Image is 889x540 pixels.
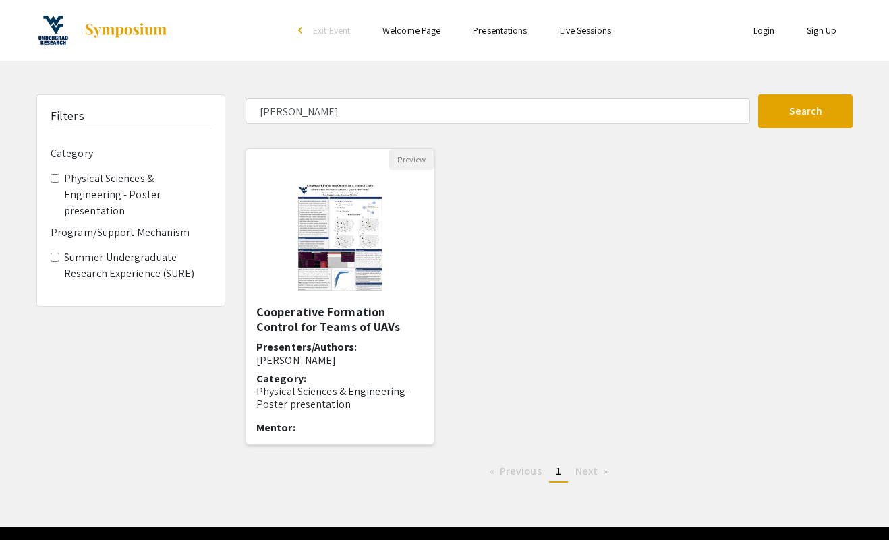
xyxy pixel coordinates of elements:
[256,305,424,334] h5: Cooperative Formation Control for Teams of UAVs
[575,464,598,478] span: Next
[84,22,168,38] img: Symposium by ForagerOne
[256,435,424,448] p: [PERSON_NAME]
[556,464,561,478] span: 1
[256,371,306,386] span: Category:
[298,26,306,34] div: arrow_back_ios
[246,148,434,445] div: Open Presentation <p class="ql-align-center"><strong style="color: rgb(0, 0, 0);">Cooperative For...
[389,149,434,170] button: Preview
[256,385,424,411] p: Physical Sciences & Engineering - Poster presentation
[256,340,424,366] h6: Presenters/Authors:
[284,170,395,305] img: <p class="ql-align-center"><strong style="color: rgb(0, 0, 0);">Cooperative Formation Control for...
[382,24,440,36] a: Welcome Page
[246,461,853,483] ul: Pagination
[807,24,836,36] a: Sign Up
[36,13,168,47] a: 16th Annual Summer Undergraduate Research Symposium
[256,421,295,435] span: Mentor:
[36,13,70,47] img: 16th Annual Summer Undergraduate Research Symposium
[246,98,750,124] input: Search Keyword(s) Or Author(s)
[10,479,57,530] iframe: Chat
[51,226,211,239] h6: Program/Support Mechanism
[256,353,336,367] span: [PERSON_NAME]
[473,24,527,36] a: Presentations
[313,24,350,36] span: Exit Event
[51,147,211,160] h6: Category
[64,249,211,282] label: Summer Undergraduate Research Experience (SURE)
[560,24,611,36] a: Live Sessions
[753,24,775,36] a: Login
[758,94,853,128] button: Search
[51,109,84,123] h5: Filters
[64,171,211,219] label: Physical Sciences & Engineering - Poster presentation
[500,464,542,478] span: Previous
